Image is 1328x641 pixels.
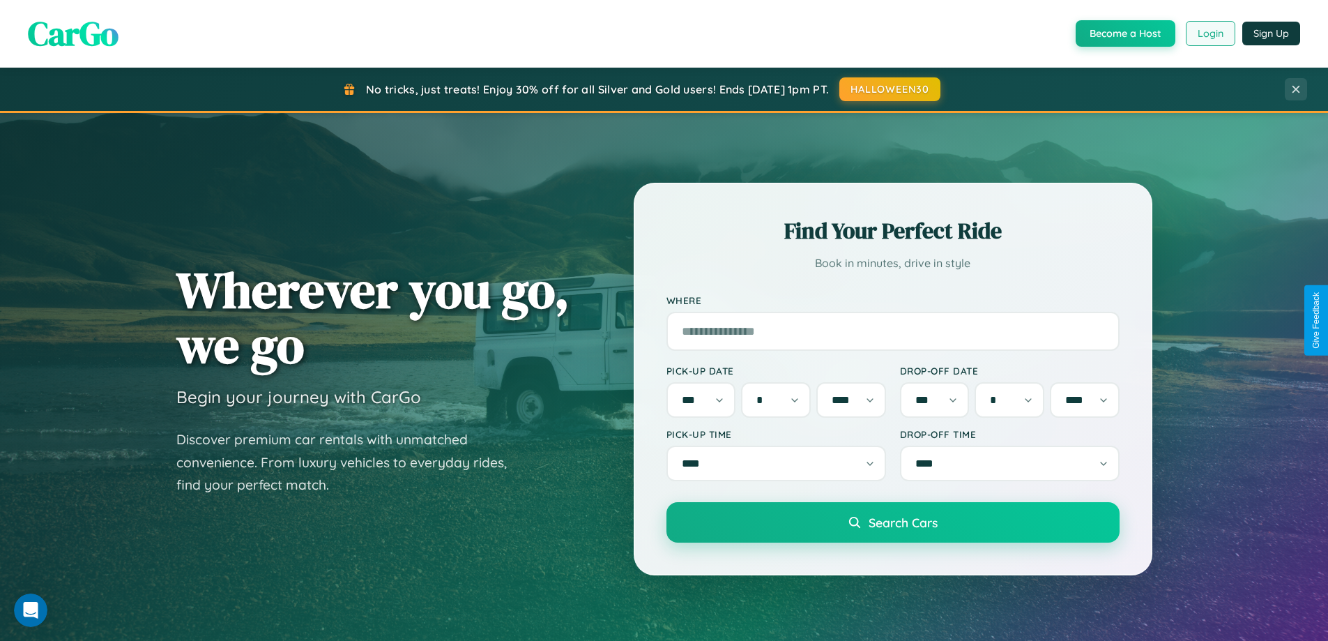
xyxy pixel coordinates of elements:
[176,262,570,372] h1: Wherever you go, we go
[666,216,1120,246] h2: Find Your Perfect Ride
[666,294,1120,306] label: Where
[366,82,829,96] span: No tricks, just treats! Enjoy 30% off for all Silver and Gold users! Ends [DATE] 1pm PT.
[176,428,525,497] p: Discover premium car rentals with unmatched convenience. From luxury vehicles to everyday rides, ...
[900,428,1120,440] label: Drop-off Time
[1076,20,1175,47] button: Become a Host
[1311,292,1321,349] div: Give Feedback
[900,365,1120,377] label: Drop-off Date
[14,594,47,627] iframe: Intercom live chat
[28,10,119,56] span: CarGo
[839,77,940,101] button: HALLOWEEN30
[869,515,938,530] span: Search Cars
[666,428,886,440] label: Pick-up Time
[1186,21,1235,46] button: Login
[666,253,1120,273] p: Book in minutes, drive in style
[1242,22,1300,45] button: Sign Up
[176,386,421,407] h3: Begin your journey with CarGo
[666,502,1120,543] button: Search Cars
[666,365,886,377] label: Pick-up Date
